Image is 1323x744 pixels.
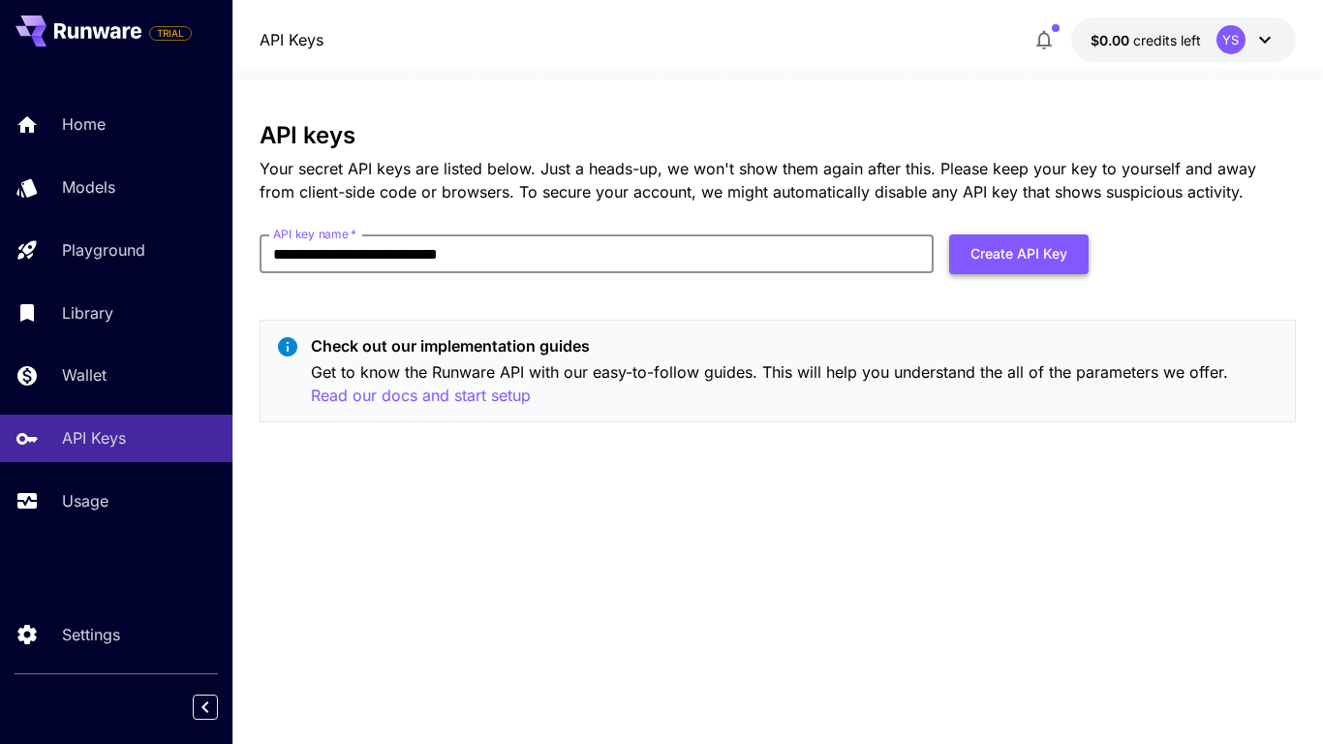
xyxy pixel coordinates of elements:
button: Read our docs and start setup [311,384,531,408]
label: API key name [273,226,356,242]
button: $0.00YS [1071,17,1296,62]
button: Create API Key [949,234,1089,274]
a: API Keys [260,28,323,51]
p: Playground [62,238,145,262]
p: Library [62,301,113,325]
p: Wallet [62,363,107,387]
p: Settings [62,623,120,646]
span: TRIAL [150,26,191,41]
span: Add your payment card to enable full platform functionality. [149,21,192,45]
span: $0.00 [1091,32,1133,48]
div: YS [1216,25,1246,54]
p: API Keys [62,426,126,449]
p: Home [62,112,106,136]
p: Check out our implementation guides [311,334,1279,357]
p: Usage [62,489,108,512]
h3: API keys [260,122,1296,149]
button: Collapse sidebar [193,695,218,720]
div: Collapse sidebar [207,690,232,725]
span: credits left [1133,32,1201,48]
nav: breadcrumb [260,28,323,51]
p: Models [62,175,115,199]
div: $0.00 [1091,30,1201,50]
p: Get to know the Runware API with our easy-to-follow guides. This will help you understand the all... [311,360,1279,408]
p: Your secret API keys are listed below. Just a heads-up, we won't show them again after this. Plea... [260,157,1296,203]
